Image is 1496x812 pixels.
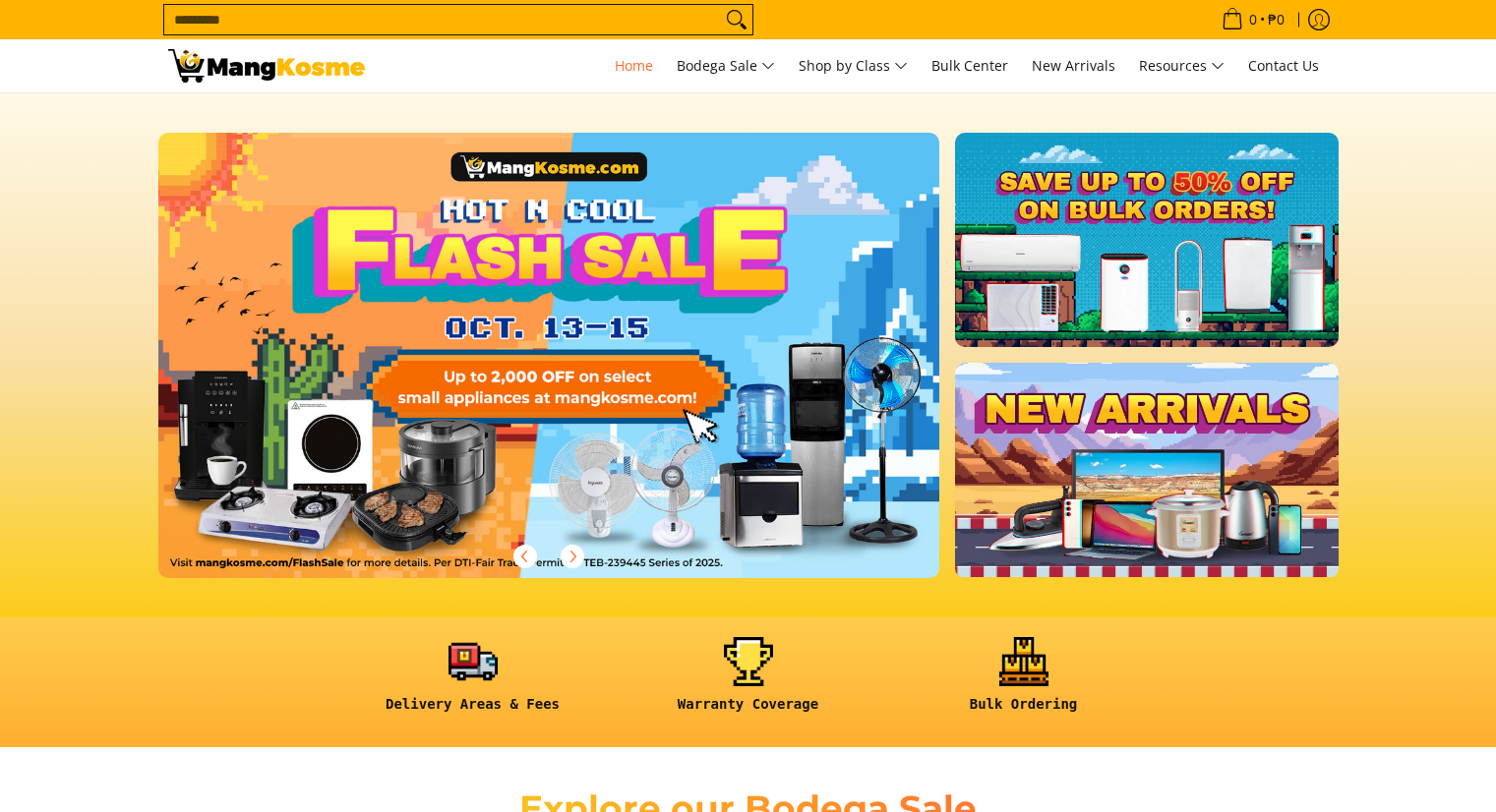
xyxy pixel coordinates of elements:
[504,535,547,578] button: Previous
[1032,56,1115,75] span: New Arrivals
[799,54,908,79] span: Shop by Class
[1246,13,1260,27] span: 0
[1248,56,1319,75] span: Contact Us
[158,133,1003,609] a: More
[667,39,785,92] a: Bodega Sale
[789,39,918,92] a: Shop by Class
[168,49,365,83] img: Mang Kosme: Your Home Appliances Warehouse Sale Partner!
[345,637,601,728] a: <h6><strong>Delivery Areas & Fees</strong></h6>
[605,39,663,92] a: Home
[615,56,653,75] span: Home
[1238,39,1329,92] a: Contact Us
[721,5,752,34] button: Search
[1265,13,1287,27] span: ₱0
[551,535,594,578] button: Next
[677,54,775,79] span: Bodega Sale
[1139,54,1225,79] span: Resources
[621,637,876,728] a: <h6><strong>Warranty Coverage</strong></h6>
[1216,9,1290,30] span: •
[931,56,1008,75] span: Bulk Center
[922,39,1018,92] a: Bulk Center
[385,39,1329,92] nav: Main Menu
[1022,39,1125,92] a: New Arrivals
[896,637,1152,728] a: <h6><strong>Bulk Ordering</strong></h6>
[1129,39,1234,92] a: Resources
